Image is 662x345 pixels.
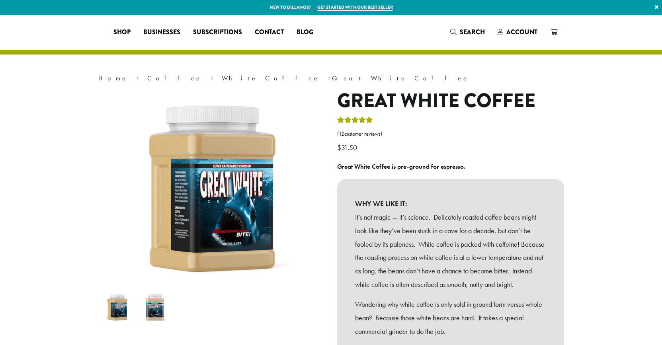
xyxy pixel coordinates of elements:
bdi: 31.50 [337,143,359,152]
span: $ [337,143,341,152]
span: Shop [113,27,131,37]
h1: Great White Coffee [337,90,564,113]
span: Search [460,27,485,37]
a: Search [444,25,491,39]
a: (12customer reviews) [337,130,564,138]
a: White Coffee [222,74,320,82]
nav: Breadcrumb [98,74,564,83]
img: Great White Coffee [112,90,311,288]
span: Businesses [143,27,180,37]
p: It’s not magic — it’s science. Delicately roasted coffee beans might look like they’ve been stuck... [355,211,546,291]
div: Rated 5.00 out of 5 [337,115,373,127]
span: Contact [255,27,284,37]
a: Shop [107,26,137,39]
span: Subscriptions [193,27,242,37]
span: 12 [339,131,344,137]
span: › [136,71,139,83]
span: Account [506,27,537,37]
p: Wondering why white coffee is only sold in ground form versus whole bean? Because those white bea... [355,298,546,338]
img: Great White Coffee - Image 2 [139,292,171,323]
b: WHY WE LIKE IT: [355,197,546,211]
a: Get started with our best seller [317,4,393,11]
span: Blog [297,27,313,37]
a: Home [98,74,128,82]
span: › [328,71,331,83]
a: Coffee [147,74,202,82]
img: Great White Coffee [102,292,133,323]
b: Great White Coffee is pre-ground for espresso. [337,162,465,171]
span: › [211,71,213,83]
